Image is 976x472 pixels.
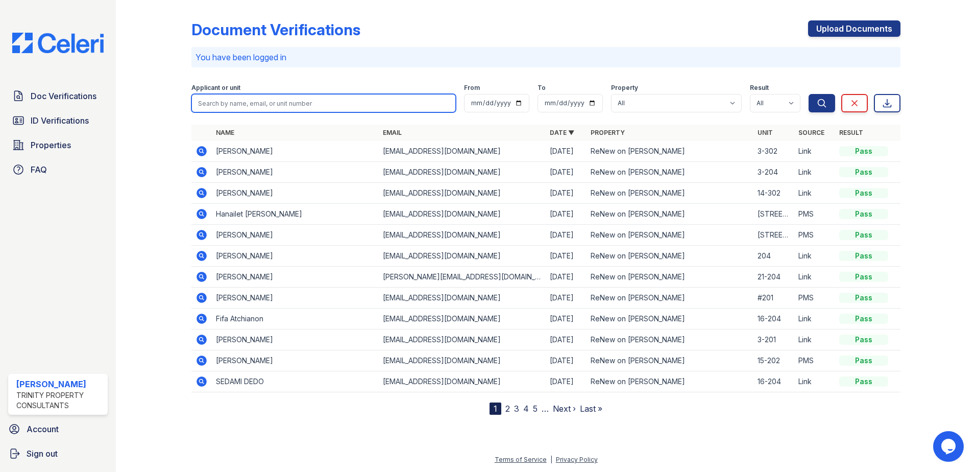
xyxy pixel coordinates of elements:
[212,225,379,246] td: [PERSON_NAME]
[587,225,753,246] td: ReNew on [PERSON_NAME]
[587,329,753,350] td: ReNew on [PERSON_NAME]
[546,162,587,183] td: [DATE]
[212,162,379,183] td: [PERSON_NAME]
[212,267,379,288] td: [PERSON_NAME]
[758,129,773,136] a: Unit
[191,84,240,92] label: Applicant or unit
[514,404,519,414] a: 3
[546,225,587,246] td: [DATE]
[587,162,753,183] td: ReNew on [PERSON_NAME]
[839,129,863,136] a: Result
[839,188,888,198] div: Pass
[794,246,835,267] td: Link
[794,329,835,350] td: Link
[587,141,753,162] td: ReNew on [PERSON_NAME]
[212,309,379,329] td: Fifa Atchianon
[550,456,552,463] div: |
[379,267,546,288] td: [PERSON_NAME][EMAIL_ADDRESS][DOMAIN_NAME]
[794,162,835,183] td: Link
[546,288,587,309] td: [DATE]
[546,246,587,267] td: [DATE]
[839,293,888,303] div: Pass
[212,371,379,392] td: SEDAMI DEDO
[216,129,234,136] a: Name
[553,404,576,414] a: Next ›
[191,20,360,39] div: Document Verifications
[933,431,966,462] iframe: chat widget
[587,246,753,267] td: ReNew on [PERSON_NAME]
[542,403,549,415] span: …
[546,371,587,392] td: [DATE]
[379,204,546,225] td: [EMAIL_ADDRESS][DOMAIN_NAME]
[379,309,546,329] td: [EMAIL_ADDRESS][DOMAIN_NAME]
[379,329,546,350] td: [EMAIL_ADDRESS][DOMAIN_NAME]
[212,329,379,350] td: [PERSON_NAME]
[794,183,835,204] td: Link
[8,86,108,106] a: Doc Verifications
[212,141,379,162] td: [PERSON_NAME]
[556,456,598,463] a: Privacy Policy
[4,33,112,53] img: CE_Logo_Blue-a8612792a0a2168367f1c8372b55b34899dd931a85d93a1a3d3e32e68fde9ad4.png
[191,94,456,112] input: Search by name, email, or unit number
[505,404,510,414] a: 2
[753,183,794,204] td: 14-302
[212,288,379,309] td: [PERSON_NAME]
[587,183,753,204] td: ReNew on [PERSON_NAME]
[753,225,794,246] td: [STREET_ADDRESS]
[379,162,546,183] td: [EMAIL_ADDRESS][DOMAIN_NAME]
[538,84,546,92] label: To
[839,356,888,366] div: Pass
[16,390,104,411] div: Trinity Property Consultants
[533,404,538,414] a: 5
[591,129,625,136] a: Property
[753,204,794,225] td: [STREET_ADDRESS]
[212,246,379,267] td: [PERSON_NAME]
[587,204,753,225] td: ReNew on [PERSON_NAME]
[839,146,888,156] div: Pass
[839,230,888,240] div: Pass
[839,272,888,282] div: Pass
[27,423,59,435] span: Account
[4,443,112,464] a: Sign out
[794,141,835,162] td: Link
[27,447,58,460] span: Sign out
[839,251,888,261] div: Pass
[753,329,794,350] td: 3-201
[546,267,587,288] td: [DATE]
[490,403,501,415] div: 1
[464,84,480,92] label: From
[587,267,753,288] td: ReNew on [PERSON_NAME]
[546,183,587,204] td: [DATE]
[753,309,794,329] td: 16-204
[839,209,888,219] div: Pass
[839,376,888,387] div: Pass
[379,183,546,204] td: [EMAIL_ADDRESS][DOMAIN_NAME]
[383,129,402,136] a: Email
[753,371,794,392] td: 16-204
[4,419,112,439] a: Account
[794,225,835,246] td: PMS
[839,167,888,177] div: Pass
[31,139,71,151] span: Properties
[379,288,546,309] td: [EMAIL_ADDRESS][DOMAIN_NAME]
[546,350,587,371] td: [DATE]
[196,51,896,63] p: You have been logged in
[31,90,96,102] span: Doc Verifications
[587,350,753,371] td: ReNew on [PERSON_NAME]
[212,204,379,225] td: Hanailet [PERSON_NAME]
[379,246,546,267] td: [EMAIL_ADDRESS][DOMAIN_NAME]
[794,288,835,309] td: PMS
[587,371,753,392] td: ReNew on [PERSON_NAME]
[753,288,794,309] td: #201
[753,267,794,288] td: 21-204
[212,183,379,204] td: [PERSON_NAME]
[523,404,529,414] a: 4
[31,163,47,176] span: FAQ
[753,246,794,267] td: 204
[8,135,108,155] a: Properties
[8,110,108,131] a: ID Verifications
[794,350,835,371] td: PMS
[794,267,835,288] td: Link
[8,159,108,180] a: FAQ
